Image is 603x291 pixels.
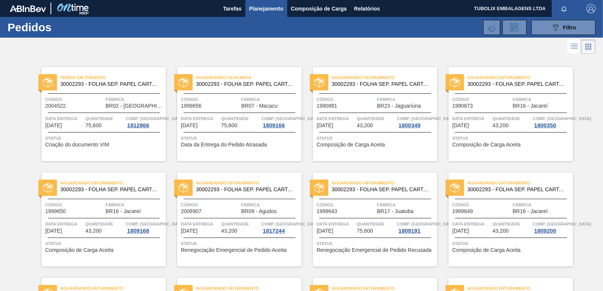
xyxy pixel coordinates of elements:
img: status [450,78,460,87]
div: 1809191 [397,228,422,234]
span: Código [45,201,104,209]
span: Composição de Carga [291,4,347,13]
span: BR09 - Agudos [241,209,277,214]
span: Aguardando Faturamento [60,179,166,187]
span: 43,200 [221,228,237,234]
span: Fábrica [106,201,164,209]
span: Aguardando Faturamento [467,74,573,81]
span: Comp. Carga [261,115,320,122]
span: 11/09/2025 [317,228,333,234]
span: 30002293 - FOLHA SEP. PAPEL CARTAO 1200x1000M 350g [60,187,160,192]
a: statusAguardando Faturamento30002293 - FOLHA SEP. PAPEL CARTAO 1200x1000M 350gCódigo1990873Fábric... [437,67,573,161]
span: Quantidade [357,220,395,228]
span: Aguardando Faturamento [196,179,301,187]
span: Quantidade [221,220,260,228]
img: TNhmsLtSVTkK8tSr43FrP2fwEKptu5GPRR3wAAAABJRU5ErkJggg== [10,5,46,12]
span: Renegociação Emergencial de Pedido Aceita [181,247,286,253]
span: Quantidade [493,220,531,228]
span: 30002293 - FOLHA SEP. PAPEL CARTAO 1200x1000M 350g [332,81,431,87]
span: Status [181,240,300,247]
div: 1800350 [533,122,557,128]
span: Fábrica [241,201,300,209]
a: Comp. [GEOGRAPHIC_DATA]1817244 [261,220,300,234]
span: Comp. Carga [125,115,184,122]
span: Aguardando Faturamento [332,74,437,81]
span: Composição de Carga Aceita [317,142,385,148]
span: Composição de Carga Aceita [452,142,520,148]
span: Quantidade [221,115,260,122]
span: Status [452,240,571,247]
span: Composição de Carga Aceita [45,247,113,253]
span: BR07 - Macacu [241,103,277,109]
a: statusAguardando Descarga30002293 - FOLHA SEP. PAPEL CARTAO 1200x1000M 350gCódigo1999656FábricaBR... [166,67,301,161]
a: Comp. [GEOGRAPHIC_DATA]1809166 [261,115,300,128]
span: Data da Entrega do Pedido Atrasada [181,142,267,148]
span: Data entrega [45,115,84,122]
img: status [179,78,188,87]
span: Comp. Carga [125,220,184,228]
span: Aguardando Faturamento [332,179,437,187]
span: 10/09/2025 [45,228,62,234]
span: 43,200 [493,228,509,234]
a: statusAguardando Faturamento30002293 - FOLHA SEP. PAPEL CARTAO 1200x1000M 350gCódigo1999649Fábric... [437,172,573,267]
span: Quantidade [86,115,124,122]
span: Comp. Carga [397,220,455,228]
span: BR16 - Jacareí [106,209,141,214]
span: Aguardando Descarga [196,74,301,81]
img: status [314,183,324,193]
span: Fábrica [106,96,164,103]
a: Comp. [GEOGRAPHIC_DATA]1809200 [533,220,571,234]
span: 43,200 [493,123,509,128]
span: Comp. Carga [533,220,591,228]
span: 30002293 - FOLHA SEP. PAPEL CARTAO 1200x1000M 350g [332,187,431,192]
span: Tarefas [223,4,242,13]
a: Comp. [GEOGRAPHIC_DATA]1809168 [125,220,164,234]
span: BR16 - Jacareí [513,209,548,214]
div: Visão em Cards [581,40,595,54]
span: 1999643 [317,209,337,214]
span: Data entrega [181,220,219,228]
a: statusAguardando Faturamento30002293 - FOLHA SEP. PAPEL CARTAO 1200x1000M 350gCódigo1999643Fábric... [301,172,437,267]
span: Fábrica [241,96,300,103]
span: Data entrega [452,220,491,228]
div: Importar Negociações dos Pedidos [483,20,500,35]
span: Quantidade [357,115,395,122]
span: BR17 - Juatuba [377,209,413,214]
span: 43,200 [357,123,373,128]
span: Status [45,134,164,142]
span: Pedido em Trânsito [60,74,166,81]
a: statusAguardando Faturamento30002293 - FOLHA SEP. PAPEL CARTAO 1200x1000M 350gCódigo1990881Fábric... [301,67,437,161]
span: Quantidade [493,115,531,122]
span: Data entrega [317,115,355,122]
button: Notificações [552,3,576,14]
span: Data entrega [181,115,219,122]
div: 1800349 [397,122,422,128]
span: Comp. Carga [533,115,591,122]
span: 75,600 [221,123,237,128]
span: Aguardando Faturamento [467,179,573,187]
img: status [179,183,188,193]
img: Logout [586,4,595,13]
h1: Pedidos [8,23,117,32]
span: Renegociação Emergencial de Pedido Recusada [317,247,432,253]
span: 75,600 [86,123,102,128]
img: status [43,78,53,87]
span: Fábrica [513,96,571,103]
span: 1990881 [317,103,337,109]
span: 04/09/2025 [45,123,62,128]
span: Criação do documento VIM [45,142,109,148]
span: Data entrega [45,220,84,228]
span: 1999656 [181,103,202,109]
span: Código [452,201,511,209]
div: 1812866 [125,122,150,128]
a: Comp. [GEOGRAPHIC_DATA]1809191 [397,220,435,234]
div: Visão em Lista [567,40,581,54]
span: 12/09/2025 [452,228,469,234]
img: status [314,78,324,87]
span: Planejamento [249,4,283,13]
span: Relatórios [354,4,380,13]
span: 1999649 [452,209,473,214]
span: Comp. Carga [397,115,455,122]
span: Comp. Carga [261,220,320,228]
span: 2008907 [181,209,202,214]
